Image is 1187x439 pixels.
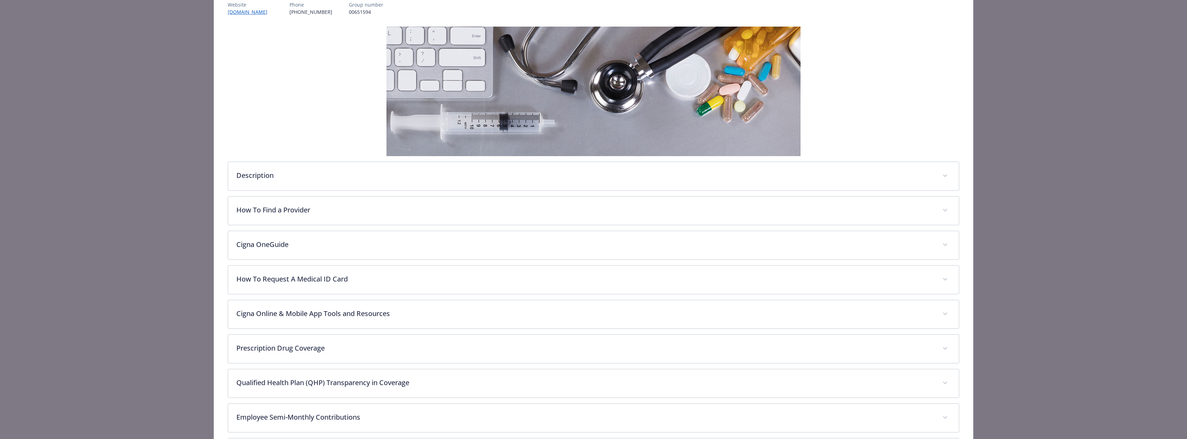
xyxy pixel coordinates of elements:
[236,378,934,388] p: Qualified Health Plan (QHP) Transparency in Coverage
[236,308,934,319] p: Cigna Online & Mobile App Tools and Resources
[228,369,959,398] div: Qualified Health Plan (QHP) Transparency in Coverage
[228,1,273,8] p: Website
[236,274,934,284] p: How To Request A Medical ID Card
[386,27,801,156] img: banner
[236,170,934,181] p: Description
[290,8,332,16] p: [PHONE_NUMBER]
[236,412,934,422] p: Employee Semi-Monthly Contributions
[236,343,934,353] p: Prescription Drug Coverage
[228,9,273,15] a: [DOMAIN_NAME]
[228,335,959,363] div: Prescription Drug Coverage
[349,1,383,8] p: Group number
[236,205,934,215] p: How To Find a Provider
[236,239,934,250] p: Cigna OneGuide
[228,231,959,259] div: Cigna OneGuide
[228,266,959,294] div: How To Request A Medical ID Card
[228,404,959,432] div: Employee Semi-Monthly Contributions
[228,300,959,328] div: Cigna Online & Mobile App Tools and Resources
[228,162,959,190] div: Description
[290,1,332,8] p: Phone
[228,197,959,225] div: How To Find a Provider
[349,8,383,16] p: 00651594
